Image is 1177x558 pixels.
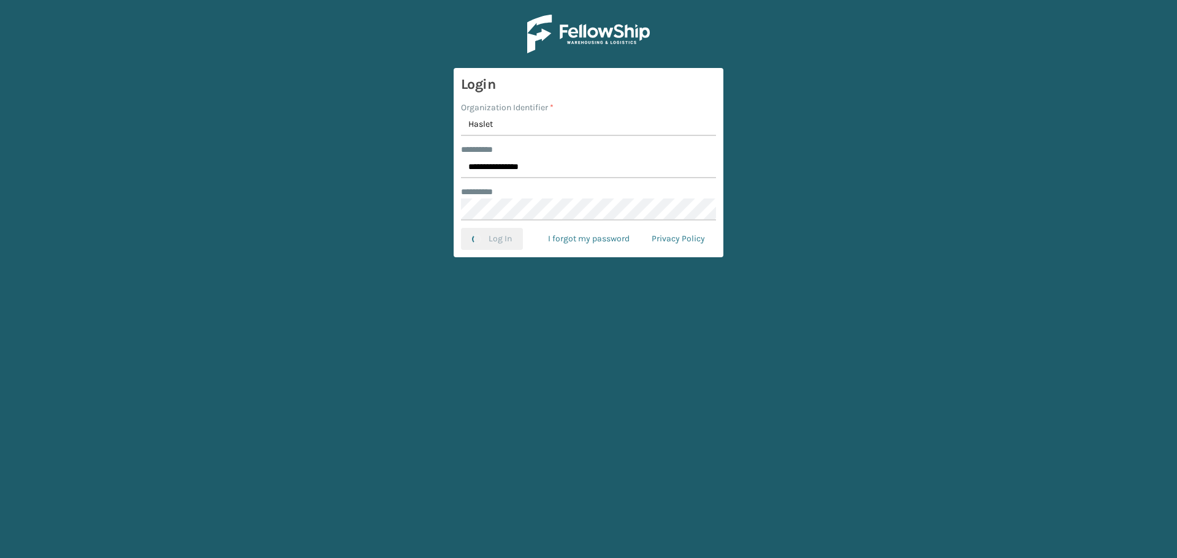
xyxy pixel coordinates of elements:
[461,101,554,114] label: Organization Identifier
[461,75,716,94] h3: Login
[527,15,650,53] img: Logo
[461,228,523,250] button: Log In
[537,228,641,250] a: I forgot my password
[641,228,716,250] a: Privacy Policy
